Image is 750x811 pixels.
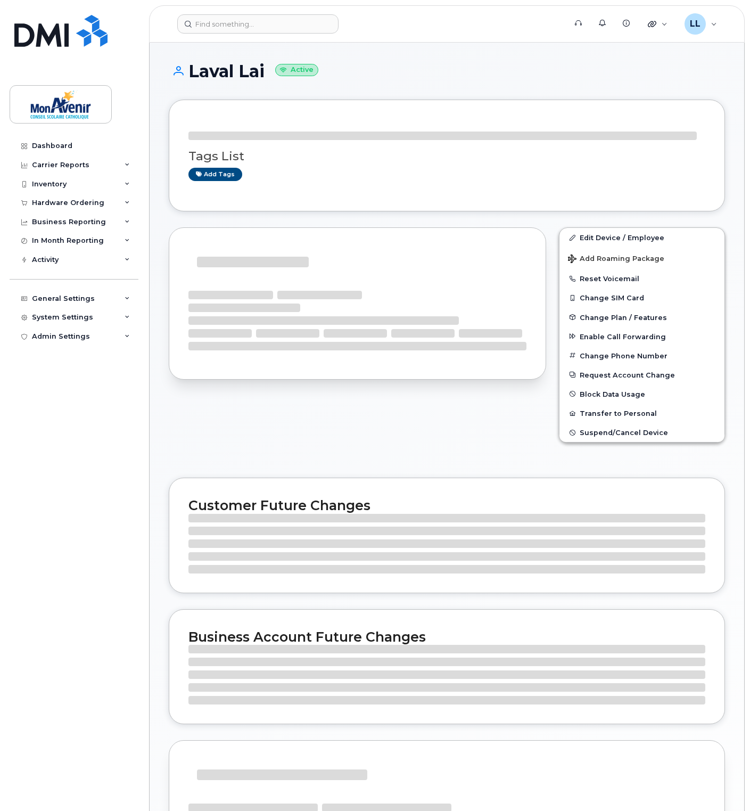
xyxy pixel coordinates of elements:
button: Add Roaming Package [559,247,724,269]
span: Change Plan / Features [580,313,667,321]
h2: Customer Future Changes [188,497,705,513]
a: Add tags [188,168,242,181]
span: Suspend/Cancel Device [580,429,668,437]
a: Edit Device / Employee [559,228,724,247]
button: Enable Call Forwarding [559,327,724,346]
button: Reset Voicemail [559,269,724,288]
button: Transfer to Personal [559,404,724,423]
h2: Business Account Future Changes [188,629,705,645]
button: Change Phone Number [559,346,724,365]
button: Block Data Usage [559,384,724,404]
button: Request Account Change [559,365,724,384]
h1: Laval Lai [169,62,725,80]
button: Change Plan / Features [559,308,724,327]
button: Change SIM Card [559,288,724,307]
small: Active [275,64,318,76]
button: Suspend/Cancel Device [559,423,724,442]
h3: Tags List [188,150,705,163]
span: Add Roaming Package [568,255,664,265]
span: Enable Call Forwarding [580,332,666,340]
